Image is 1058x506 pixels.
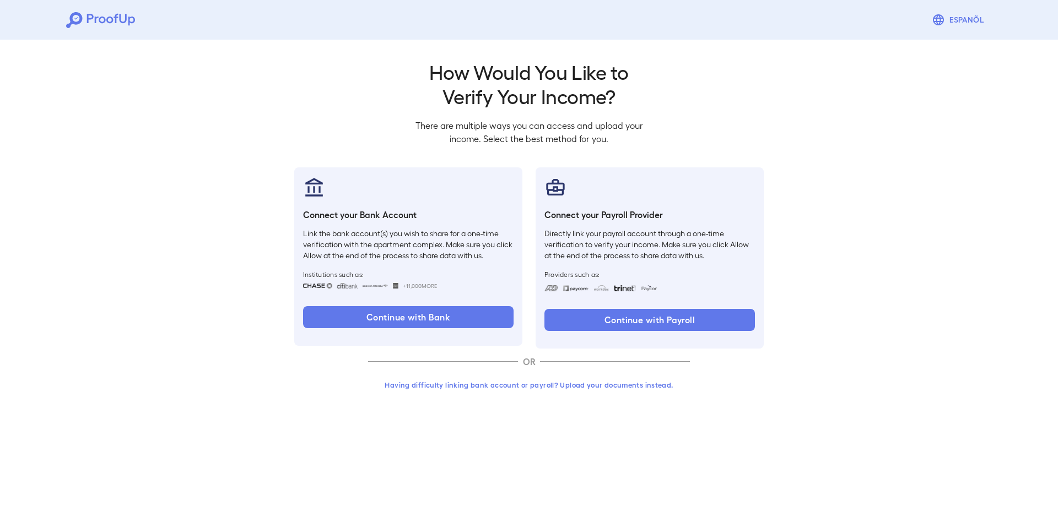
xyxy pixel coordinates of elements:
img: bankOfAmerica.svg [362,283,388,289]
p: There are multiple ways you can access and upload your income. Select the best method for you. [407,119,651,145]
p: Directly link your payroll account through a one-time verification to verify your income. Make su... [544,228,755,261]
span: Institutions such as: [303,270,514,279]
img: chase.svg [303,283,332,289]
p: OR [518,355,540,368]
img: citibank.svg [337,283,358,289]
img: bankAccount.svg [303,176,325,198]
button: Continue with Bank [303,306,514,328]
h2: How Would You Like to Verify Your Income? [407,59,651,108]
img: trinet.svg [614,285,636,291]
img: payrollProvider.svg [544,176,566,198]
button: Continue with Payroll [544,309,755,331]
h6: Connect your Payroll Provider [544,208,755,221]
img: workday.svg [593,285,609,291]
img: paycom.svg [563,285,589,291]
img: adp.svg [544,285,558,291]
span: Providers such as: [544,270,755,279]
p: Link the bank account(s) you wish to share for a one-time verification with the apartment complex... [303,228,514,261]
button: Having difficulty linking bank account or payroll? Upload your documents instead. [368,375,690,395]
span: +11,000 More [403,281,437,290]
button: Espanõl [927,9,992,31]
h6: Connect your Bank Account [303,208,514,221]
img: wellsfargo.svg [393,283,399,289]
img: paycon.svg [640,285,657,291]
